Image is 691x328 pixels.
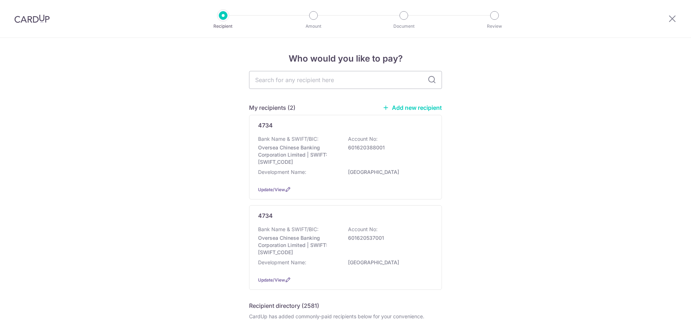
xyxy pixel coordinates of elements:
div: CardUp has added commonly-paid recipients below for your convenience. [249,313,442,320]
p: Development Name: [258,169,306,176]
h4: Who would you like to pay? [249,52,442,65]
p: Oversea Chinese Banking Corporation Limited | SWIFT: [SWIFT_CODE] [258,144,339,166]
p: 4734 [258,121,273,130]
img: CardUp [14,14,50,23]
p: 601620388001 [348,144,429,151]
a: Update/View [258,277,285,283]
h5: My recipients (2) [249,103,295,112]
p: [GEOGRAPHIC_DATA] [348,259,429,266]
p: Amount [287,23,340,30]
p: Recipient [197,23,250,30]
p: Account No: [348,135,378,143]
p: 4734 [258,211,273,220]
a: Add new recipient [383,104,442,111]
iframe: Opens a widget where you can find more information [645,306,684,324]
p: Document [377,23,430,30]
p: Oversea Chinese Banking Corporation Limited | SWIFT: [SWIFT_CODE] [258,234,339,256]
p: [GEOGRAPHIC_DATA] [348,169,429,176]
p: Development Name: [258,259,306,266]
a: Update/View [258,187,285,192]
p: 601620537001 [348,234,429,242]
p: Review [468,23,521,30]
p: Bank Name & SWIFT/BIC: [258,135,319,143]
input: Search for any recipient here [249,71,442,89]
h5: Recipient directory (2581) [249,301,319,310]
p: Bank Name & SWIFT/BIC: [258,226,319,233]
p: Account No: [348,226,378,233]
